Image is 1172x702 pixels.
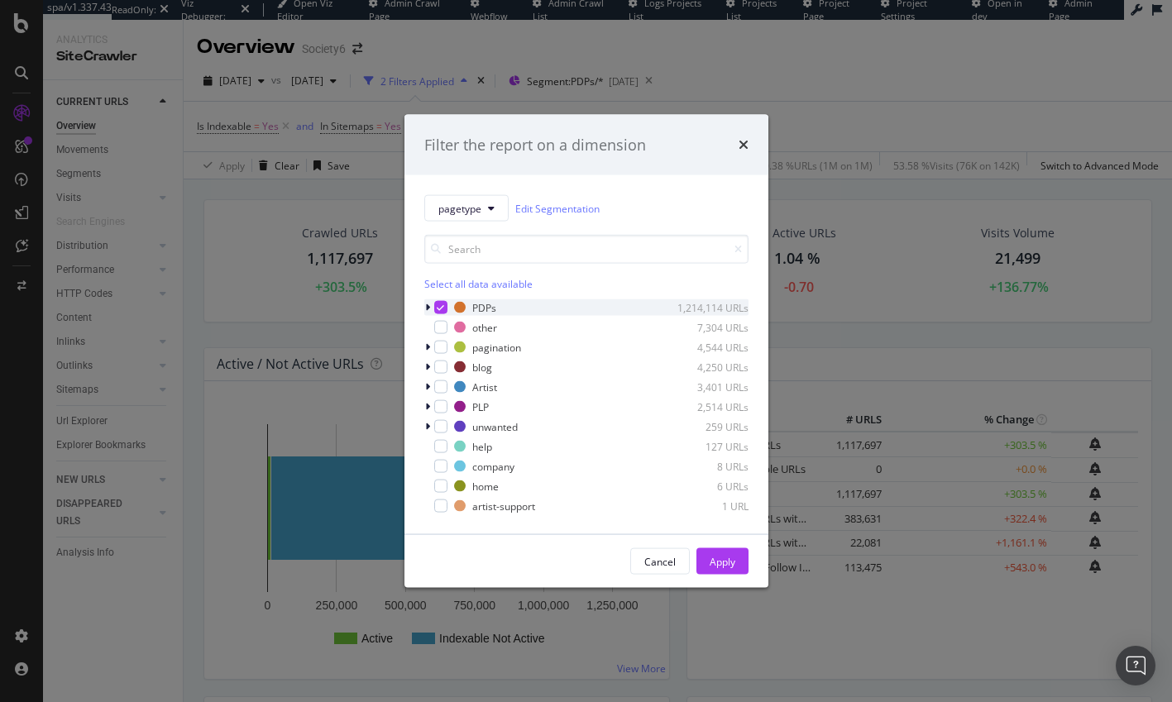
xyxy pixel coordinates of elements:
button: Apply [696,548,749,575]
div: 4,544 URLs [667,340,749,354]
div: 1 URL [667,499,749,513]
div: 2,514 URLs [667,399,749,413]
div: Cancel [644,554,676,568]
div: Select all data available [424,277,749,291]
div: PDPs [472,300,496,314]
div: 7,304 URLs [667,320,749,334]
input: Search [424,235,749,264]
div: Artist [472,380,497,394]
div: modal [404,114,768,588]
div: 1,214,114 URLs [667,300,749,314]
a: Edit Segmentation [515,199,600,217]
div: home [472,479,499,493]
div: PLP [472,399,489,413]
div: blog [472,360,492,374]
div: artist-support [472,499,535,513]
div: 8 URLs [667,459,749,473]
button: pagetype [424,195,509,222]
div: unwanted [472,419,518,433]
div: Filter the report on a dimension [424,134,646,155]
div: 3,401 URLs [667,380,749,394]
button: Cancel [630,548,690,575]
div: 4,250 URLs [667,360,749,374]
div: company [472,459,514,473]
div: help [472,439,492,453]
div: Apply [710,554,735,568]
div: Open Intercom Messenger [1116,646,1155,685]
div: times [739,134,749,155]
div: 259 URLs [667,419,749,433]
div: 6 URLs [667,479,749,493]
div: 127 URLs [667,439,749,453]
span: pagetype [438,201,481,215]
div: other [472,320,497,334]
div: pagination [472,340,521,354]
